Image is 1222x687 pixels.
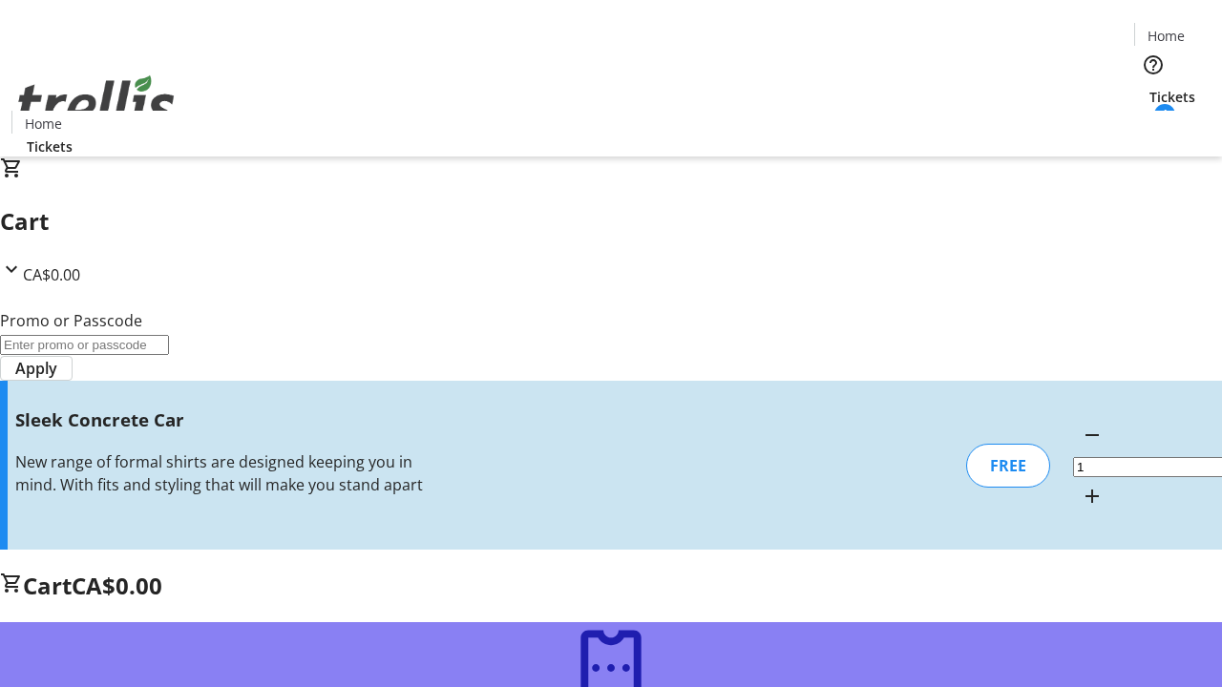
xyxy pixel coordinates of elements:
[27,136,73,156] span: Tickets
[72,570,162,601] span: CA$0.00
[15,450,432,496] div: New range of formal shirts are designed keeping you in mind. With fits and styling that will make...
[11,54,181,150] img: Orient E2E Organization NDn1EePXOM's Logo
[15,357,57,380] span: Apply
[1148,26,1185,46] span: Home
[1073,416,1111,454] button: Decrement by one
[1149,87,1195,107] span: Tickets
[12,114,74,134] a: Home
[1073,477,1111,515] button: Increment by one
[1135,26,1196,46] a: Home
[25,114,62,134] span: Home
[1134,107,1172,145] button: Cart
[1134,87,1211,107] a: Tickets
[966,444,1050,488] div: FREE
[15,406,432,433] h3: Sleek Concrete Car
[23,264,80,285] span: CA$0.00
[11,136,88,156] a: Tickets
[1134,46,1172,84] button: Help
